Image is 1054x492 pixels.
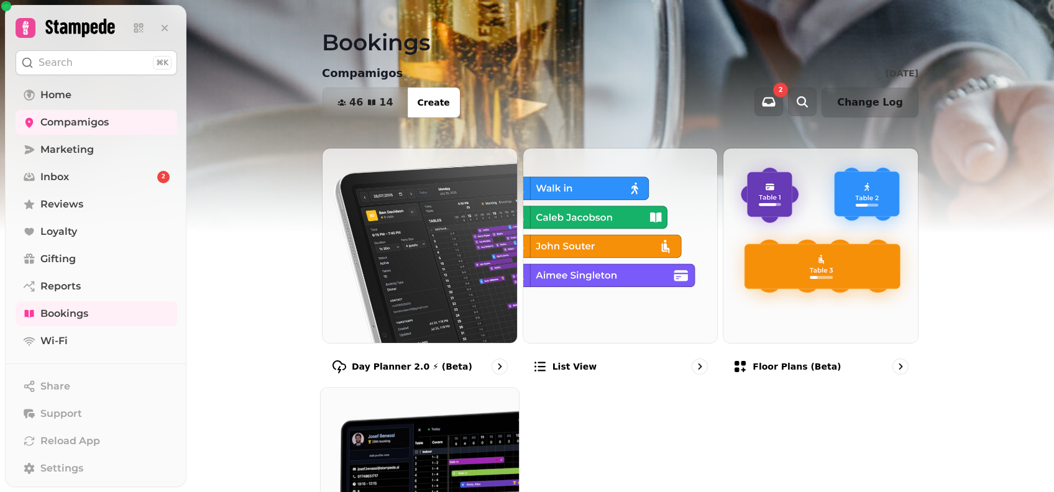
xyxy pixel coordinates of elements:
svg: go to [493,360,506,373]
button: Create [408,88,460,117]
a: Gifting [16,247,177,271]
a: Inbox2 [16,165,177,189]
span: Settings [40,461,83,476]
button: Search⌘K [16,50,177,75]
a: Loyalty [16,219,177,244]
button: Reload App [16,429,177,453]
a: Compamigos [16,110,177,135]
svg: go to [894,360,907,373]
p: Search [39,55,73,70]
svg: go to [694,360,706,373]
span: Reload App [40,434,100,449]
span: 2 [779,87,783,93]
button: 4614 [323,88,408,117]
button: Support [16,401,177,426]
a: Bookings [16,301,177,326]
p: Compamigos [322,65,403,82]
span: Home [40,88,71,102]
a: Reviews [16,192,177,217]
span: Compamigos [40,115,109,130]
a: Marketing [16,137,177,162]
span: Share [40,379,70,394]
span: Loyalty [40,224,77,239]
p: Floor Plans (beta) [753,360,841,373]
span: Inbox [40,170,69,184]
span: Reports [40,279,81,294]
span: Change Log [837,98,903,107]
a: Day Planner 2.0 ⚡ (Beta)Day Planner 2.0 ⚡ (Beta) [322,148,518,385]
p: List view [552,360,597,373]
a: Floor Plans (beta)Floor Plans (beta) [723,148,919,385]
img: List view [523,148,718,343]
img: Day Planner 2.0 ⚡ (Beta) [323,148,517,343]
a: Wi-Fi [16,329,177,353]
p: [DATE] [886,67,919,80]
div: ⌘K [153,56,172,70]
a: Reports [16,274,177,299]
img: Floor Plans (beta) [723,148,918,343]
span: Bookings [40,306,88,321]
p: Day Planner 2.0 ⚡ (Beta) [352,360,472,373]
span: Marketing [40,142,94,157]
span: Wi-Fi [40,334,68,348]
button: Share [16,374,177,399]
button: Change Log [822,88,919,117]
span: 2 [162,173,165,181]
a: List viewList view [523,148,718,385]
a: Home [16,83,177,107]
span: Reviews [40,197,83,212]
span: 46 [349,98,363,107]
span: Gifting [40,252,76,266]
span: Support [40,406,82,421]
a: Settings [16,456,177,481]
span: Create [418,98,450,107]
span: 14 [379,98,393,107]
